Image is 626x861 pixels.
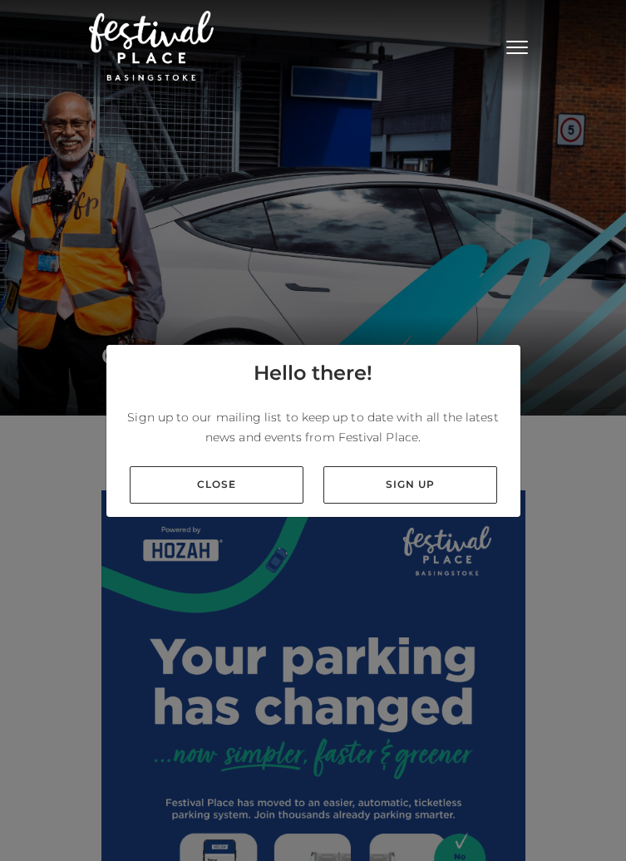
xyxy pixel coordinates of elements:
button: Toggle navigation [496,33,538,57]
p: Sign up to our mailing list to keep up to date with all the latest news and events from Festival ... [120,407,507,447]
a: Sign up [323,466,497,504]
img: Festival Place Logo [89,11,214,81]
h4: Hello there! [254,358,372,388]
a: Close [130,466,303,504]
